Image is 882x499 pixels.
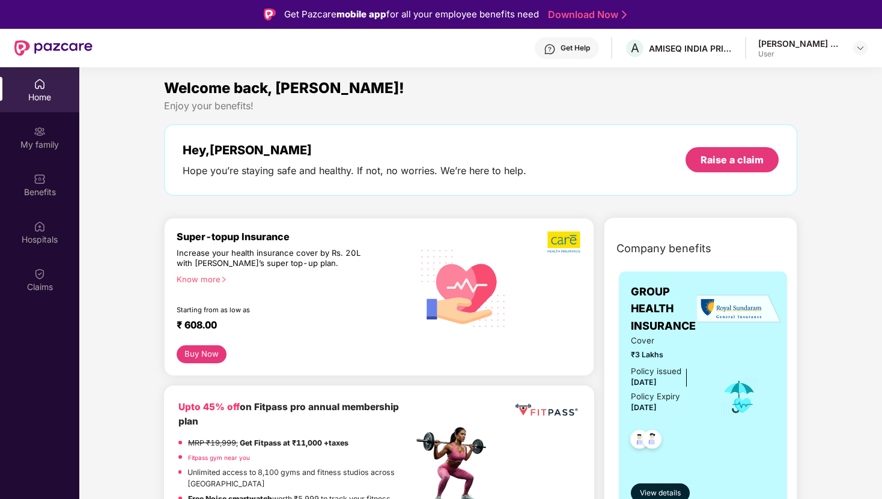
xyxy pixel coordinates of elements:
[178,401,240,413] b: Upto 45% off
[758,38,842,49] div: [PERSON_NAME] D U
[631,390,680,403] div: Policy Expiry
[177,274,406,283] div: Know more
[631,41,639,55] span: A
[547,231,582,253] img: b5dec4f62d2307b9de63beb79f102df3.png
[177,231,413,243] div: Super-topup Insurance
[513,400,580,421] img: fppp.png
[649,43,733,54] div: AMISEQ INDIA PRIVATE LIMITED
[177,306,362,314] div: Starting from as low as
[34,126,46,138] img: svg+xml;base64,PHN2ZyB3aWR0aD0iMjAiIGhlaWdodD0iMjAiIHZpZXdCb3g9IjAgMCAyMCAyMCIgZmlsbD0ibm9uZSIgeG...
[34,220,46,232] img: svg+xml;base64,PHN2ZyBpZD0iSG9zcGl0YWxzIiB4bWxucz0iaHR0cDovL3d3dy53My5vcmcvMjAwMC9zdmciIHdpZHRoPS...
[640,488,681,499] span: View details
[188,454,250,461] a: Fitpass gym near you
[631,334,703,347] span: Cover
[264,8,276,20] img: Logo
[178,401,399,427] b: on Fitpass pro annual membership plan
[336,8,386,20] strong: mobile app
[284,7,539,22] div: Get Pazcare for all your employee benefits need
[561,43,590,53] div: Get Help
[616,240,711,257] span: Company benefits
[631,403,657,412] span: [DATE]
[183,143,526,157] div: Hey, [PERSON_NAME]
[637,426,667,456] img: svg+xml;base64,PHN2ZyB4bWxucz0iaHR0cDovL3d3dy53My5vcmcvMjAwMC9zdmciIHdpZHRoPSI0OC45NDMiIGhlaWdodD...
[697,294,781,324] img: insurerLogo
[631,365,681,378] div: Policy issued
[548,8,623,21] a: Download Now
[758,49,842,59] div: User
[631,378,657,387] span: [DATE]
[221,276,227,283] span: right
[856,43,865,53] img: svg+xml;base64,PHN2ZyBpZD0iRHJvcGRvd24tMzJ4MzIiIHhtbG5zPSJodHRwOi8vd3d3LnczLm9yZy8yMDAwL3N2ZyIgd2...
[544,43,556,55] img: svg+xml;base64,PHN2ZyBpZD0iSGVscC0zMngzMiIgeG1sbnM9Imh0dHA6Ly93d3cudzMub3JnLzIwMDAvc3ZnIiB3aWR0aD...
[187,467,413,490] p: Unlimited access to 8,100 gyms and fitness studios across [GEOGRAPHIC_DATA]
[177,319,401,333] div: ₹ 608.00
[34,268,46,280] img: svg+xml;base64,PHN2ZyBpZD0iQ2xhaW0iIHhtbG5zPSJodHRwOi8vd3d3LnczLm9yZy8yMDAwL3N2ZyIgd2lkdGg9IjIwIi...
[14,40,93,56] img: New Pazcare Logo
[720,377,759,417] img: icon
[34,78,46,90] img: svg+xml;base64,PHN2ZyBpZD0iSG9tZSIgeG1sbnM9Imh0dHA6Ly93d3cudzMub3JnLzIwMDAvc3ZnIiB3aWR0aD0iMjAiIG...
[164,100,797,112] div: Enjoy your benefits!
[413,236,514,339] img: svg+xml;base64,PHN2ZyB4bWxucz0iaHR0cDovL3d3dy53My5vcmcvMjAwMC9zdmciIHhtbG5zOnhsaW5rPSJodHRwOi8vd3...
[188,438,238,447] del: MRP ₹19,999,
[183,165,526,177] div: Hope you’re staying safe and healthy. If not, no worries. We’re here to help.
[177,248,361,269] div: Increase your health insurance cover by Rs. 20L with [PERSON_NAME]’s super top-up plan.
[631,283,703,334] span: GROUP HEALTH INSURANCE
[177,345,227,363] button: Buy Now
[240,438,348,447] strong: Get Fitpass at ₹11,000 +taxes
[164,79,404,97] span: Welcome back, [PERSON_NAME]!
[622,8,627,21] img: Stroke
[701,153,764,166] div: Raise a claim
[34,173,46,185] img: svg+xml;base64,PHN2ZyBpZD0iQmVuZWZpdHMiIHhtbG5zPSJodHRwOi8vd3d3LnczLm9yZy8yMDAwL3N2ZyIgd2lkdGg9Ij...
[625,426,654,456] img: svg+xml;base64,PHN2ZyB4bWxucz0iaHR0cDovL3d3dy53My5vcmcvMjAwMC9zdmciIHdpZHRoPSI0OC45NDMiIGhlaWdodD...
[631,349,703,360] span: ₹3 Lakhs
